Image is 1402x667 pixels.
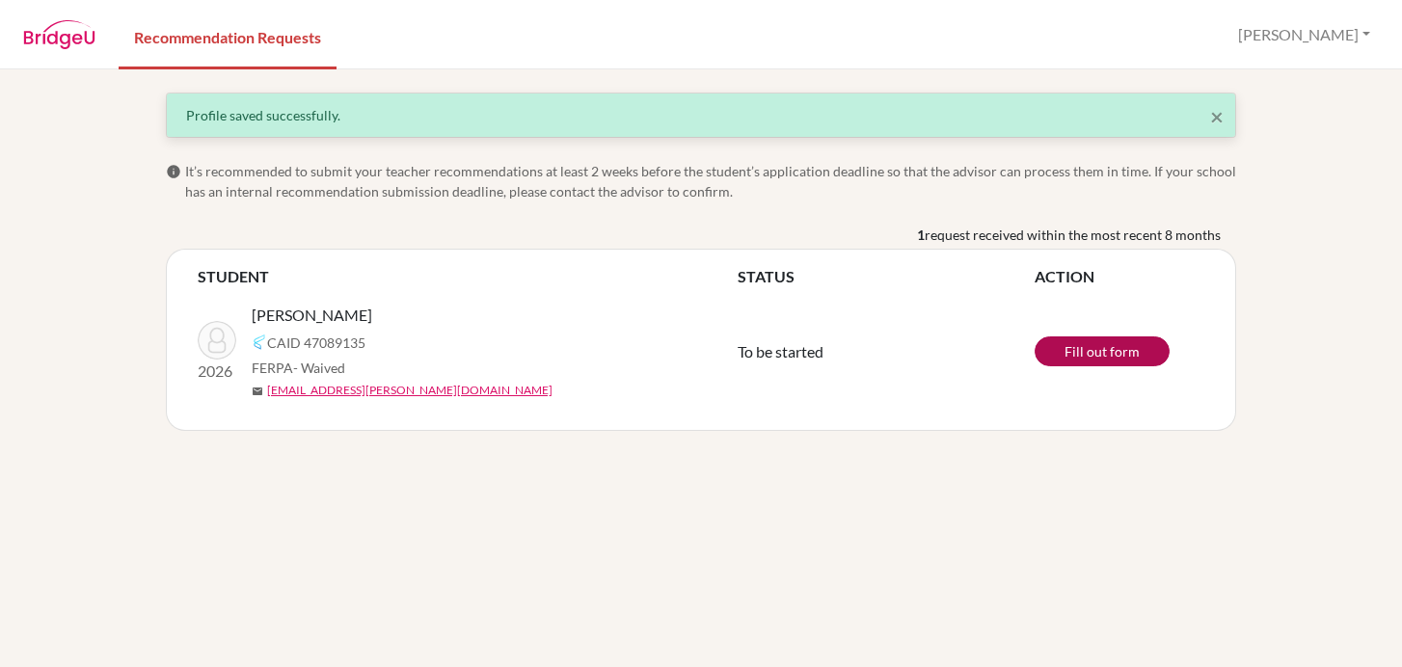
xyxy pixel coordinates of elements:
[1210,102,1224,130] span: ×
[198,321,236,360] img: Beauchesne, Henricia
[252,334,267,350] img: Common App logo
[917,225,925,245] b: 1
[267,333,365,353] span: CAID 47089135
[293,360,345,376] span: - Waived
[119,3,337,69] a: Recommendation Requests
[267,382,553,399] a: [EMAIL_ADDRESS][PERSON_NAME][DOMAIN_NAME]
[925,225,1221,245] span: request received within the most recent 8 months
[23,20,95,49] img: BridgeU logo
[185,161,1236,201] span: It’s recommended to submit your teacher recommendations at least 2 weeks before the student’s app...
[252,386,263,397] span: mail
[1035,336,1170,366] a: Fill out form
[1210,105,1224,128] button: Close
[738,342,823,360] span: To be started
[1035,265,1204,288] th: ACTION
[252,358,345,378] span: FERPA
[198,360,236,383] p: 2026
[252,304,372,327] span: [PERSON_NAME]
[198,265,738,288] th: STUDENT
[738,265,1035,288] th: STATUS
[1229,16,1379,53] button: [PERSON_NAME]
[166,164,181,179] span: info
[186,105,1216,125] div: Profile saved successfully.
